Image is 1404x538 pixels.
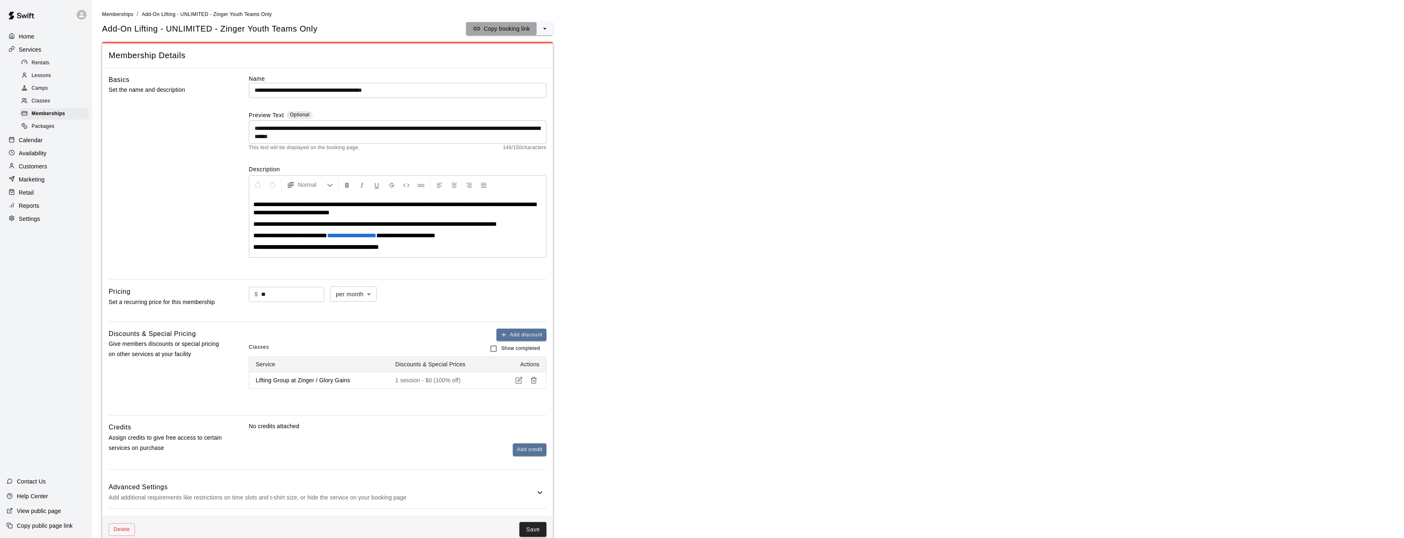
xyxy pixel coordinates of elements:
[109,422,131,433] h6: Credits
[501,345,540,353] span: Show completed
[7,213,86,225] a: Settings
[32,59,50,67] span: Rentals
[432,177,446,192] button: Left Align
[7,43,86,56] a: Services
[249,422,546,430] p: No credits attached
[19,175,45,184] p: Marketing
[102,11,133,17] a: Memberships
[109,482,535,493] h6: Advanced Settings
[355,177,369,192] button: Format Italics
[19,45,41,54] p: Services
[249,357,389,372] th: Service
[20,57,92,69] a: Rentals
[20,82,92,95] a: Camps
[503,144,546,152] span: 146 / 150 characters
[20,120,92,133] a: Packages
[20,95,92,108] a: Classes
[330,286,377,302] div: per month
[537,22,553,35] button: select merge strategy
[249,111,284,120] label: Preview Text
[19,202,39,210] p: Reports
[7,160,86,173] a: Customers
[109,433,223,453] p: Assign credits to give free access to certain services on purchase
[19,215,40,223] p: Settings
[17,522,73,530] p: Copy public page link
[340,177,354,192] button: Format Bold
[19,32,34,41] p: Home
[496,329,546,341] button: Add discount
[17,477,46,486] p: Contact Us
[399,177,413,192] button: Insert Code
[20,121,89,132] div: Packages
[17,492,48,500] p: Help Center
[32,72,51,80] span: Lessons
[7,173,86,186] a: Marketing
[109,493,535,503] p: Add additional requirements like restrictions on time slots and t-shirt size, or hide the service...
[7,134,86,146] a: Calendar
[513,443,546,456] button: Add credit
[32,123,55,131] span: Packages
[251,177,265,192] button: Undo
[447,177,461,192] button: Center Align
[17,507,61,515] p: View public page
[255,290,258,299] p: $
[290,112,309,118] span: Optional
[20,57,89,69] div: Rentals
[20,108,89,120] div: Memberships
[497,357,546,372] th: Actions
[20,95,89,107] div: Classes
[32,84,48,93] span: Camps
[109,297,223,307] p: Set a recurring price for this membership
[20,83,89,94] div: Camps
[395,376,490,384] p: 1 session - $0 (100% off)
[256,376,382,384] p: Lifting Group at Zinger / Glory Gains
[283,177,337,192] button: Formatting Options
[109,75,130,85] h6: Basics
[109,85,223,95] p: Set the name and description
[414,177,428,192] button: Insert Link
[20,70,89,82] div: Lessons
[7,30,86,43] a: Home
[249,165,546,173] label: Description
[109,339,223,359] p: Give members discounts or special pricing on other services at your facility
[19,149,47,157] p: Availability
[102,23,317,34] span: Add-On Lifting - UNLIMITED - Zinger Youth Teams Only
[249,341,269,356] span: Classes
[389,357,497,372] th: Discounts & Special Prices
[519,522,546,537] button: Save
[462,177,476,192] button: Right Align
[19,188,34,197] p: Retail
[142,11,272,17] span: Add-On Lifting - UNLIMITED - Zinger Youth Teams Only
[109,329,196,339] h6: Discounts & Special Pricing
[32,97,50,105] span: Classes
[109,476,546,508] div: Advanced SettingsAdd additional requirements like restrictions on time slots and t-shirt size, or...
[102,10,1394,19] nav: breadcrumb
[466,22,537,35] button: Copy booking link
[109,286,130,297] h6: Pricing
[249,144,360,152] span: This text will be displayed on the booking page.
[249,75,546,83] label: Name
[266,177,280,192] button: Redo
[137,10,138,18] li: /
[466,22,553,35] div: split button
[20,108,92,120] a: Memberships
[109,523,135,536] button: Delete
[7,147,86,159] a: Availability
[7,186,86,199] a: Retail
[19,162,47,170] p: Customers
[477,177,491,192] button: Justify Align
[298,181,327,189] span: Normal
[7,200,86,212] a: Reports
[20,69,92,82] a: Lessons
[109,50,546,61] span: Membership Details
